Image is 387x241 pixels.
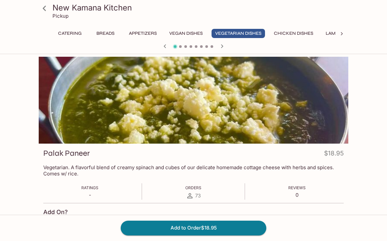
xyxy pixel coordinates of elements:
[43,209,68,216] h4: Add On?
[52,13,69,19] p: Pickup
[81,185,98,190] span: Ratings
[322,29,359,38] button: Lamb Dishes
[43,148,90,158] h3: Palak Paneer
[54,29,85,38] button: Catering
[185,185,201,190] span: Orders
[195,192,201,199] span: 73
[270,29,317,38] button: Chicken Dishes
[288,185,306,190] span: Reviews
[288,192,306,198] p: 0
[324,148,344,161] h4: $18.95
[212,29,265,38] button: Vegetarian Dishes
[166,29,206,38] button: Vegan Dishes
[81,192,98,198] p: -
[121,221,266,235] button: Add to Order$18.95
[125,29,160,38] button: Appetizers
[43,164,344,177] p: Vegetarian. A flavorful blend of creamy spinach and cubes of our delicate homemade cottage cheese...
[39,57,348,144] div: Palak Paneer
[52,3,346,13] h3: New Kamana Kitchen
[91,29,120,38] button: Breads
